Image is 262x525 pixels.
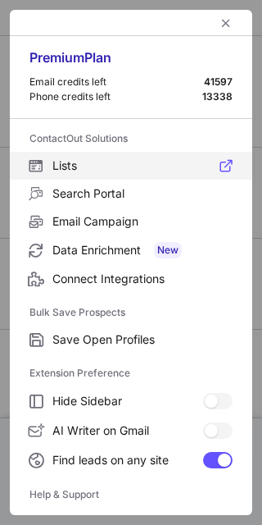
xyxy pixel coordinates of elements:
[29,126,233,152] label: ContactOut Solutions
[29,90,202,103] div: Phone credits left
[52,423,203,438] span: AI Writer on Gmail
[52,158,233,173] span: Lists
[10,416,252,445] label: AI Writer on Gmail
[10,152,252,180] label: Lists
[10,265,252,293] label: Connect Integrations
[52,242,233,258] span: Data Enrichment
[52,272,233,286] span: Connect Integrations
[10,208,252,235] label: Email Campaign
[216,13,236,33] button: left-button
[52,214,233,229] span: Email Campaign
[29,360,233,386] label: Extension Preference
[52,186,233,201] span: Search Portal
[10,235,252,265] label: Data Enrichment New
[10,180,252,208] label: Search Portal
[10,386,252,416] label: Hide Sidebar
[52,394,203,409] span: Hide Sidebar
[29,299,233,326] label: Bulk Save Prospects
[29,49,233,75] div: Premium Plan
[29,75,204,89] div: Email credits left
[10,445,252,475] label: Find leads on any site
[154,242,182,258] span: New
[26,15,43,31] button: right-button
[29,482,233,508] label: Help & Support
[52,332,233,347] span: Save Open Profiles
[204,75,233,89] div: 41597
[10,326,252,354] label: Save Open Profiles
[202,90,233,103] div: 13338
[52,453,203,468] span: Find leads on any site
